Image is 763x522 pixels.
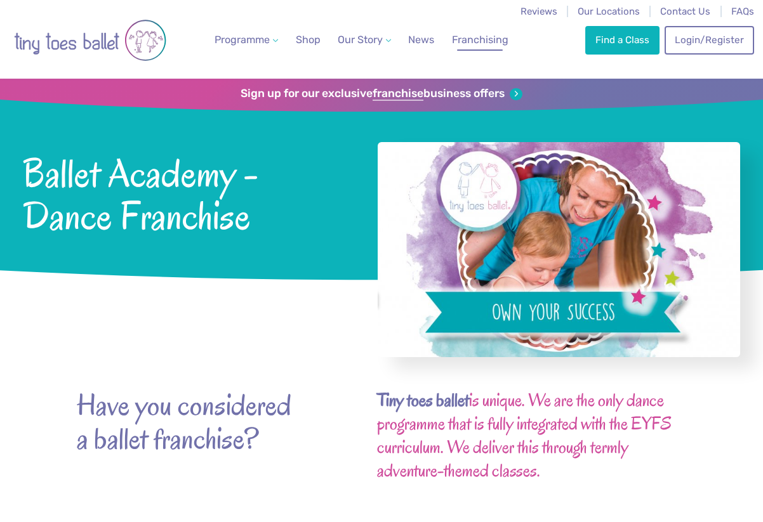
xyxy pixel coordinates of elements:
strong: franchise [373,87,423,101]
a: Tiny toes ballet [377,391,469,411]
a: Reviews [521,6,557,17]
strong: Have you considered a ballet franchise? [77,389,305,456]
span: Franchising [452,34,508,46]
b: Tiny toes ballet [377,388,469,412]
a: Login/Register [665,26,753,54]
a: Contact Us [660,6,710,17]
span: Programme [215,34,270,46]
span: Ballet Academy - Dance Franchise [23,148,345,237]
a: Our Story [333,27,396,53]
a: Our Locations [578,6,640,17]
a: Programme [209,27,283,53]
a: Franchising [446,27,513,53]
a: Sign up for our exclusivefranchisebusiness offers [241,87,522,101]
span: News [408,34,434,46]
a: Shop [291,27,326,53]
a: FAQs [731,6,754,17]
span: Shop [296,34,321,46]
a: Find a Class [585,26,659,54]
h3: is unique. We are the only dance programme that is fully integrated with the EYFS curriculum. We ... [377,389,686,482]
a: News [403,27,439,53]
span: Our Story [338,34,383,46]
img: tiny toes ballet [14,8,166,72]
